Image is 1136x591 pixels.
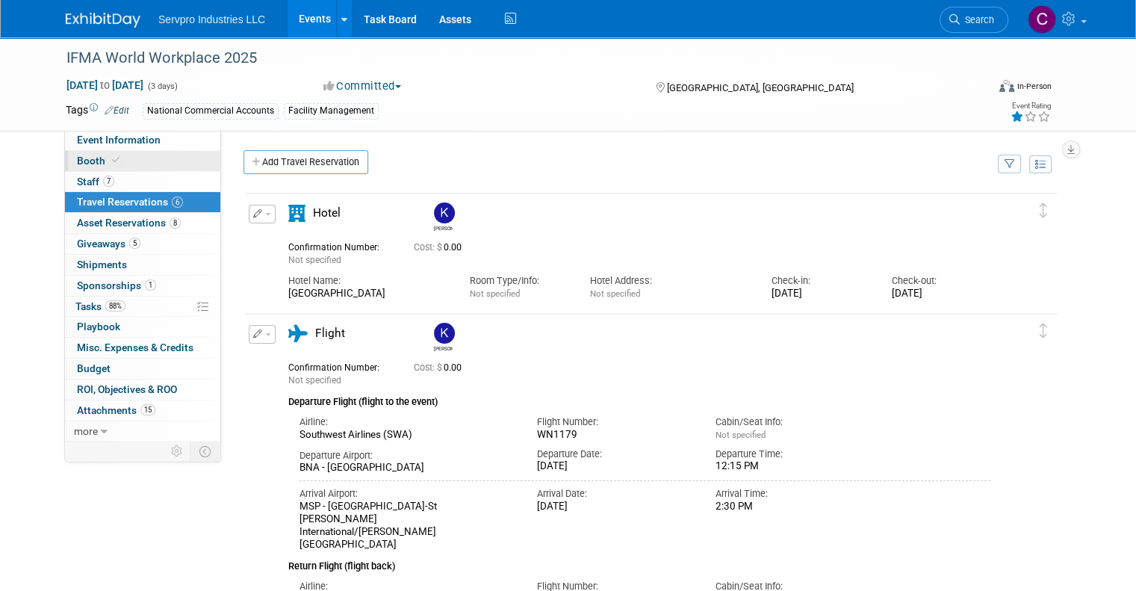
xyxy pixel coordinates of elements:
[61,45,968,72] div: IFMA World Workplace 2025
[65,192,220,212] a: Travel Reservations6
[716,430,766,440] span: Not specified
[288,387,990,409] div: Departure Flight (flight to the event)
[143,103,279,119] div: National Commercial Accounts
[716,415,872,429] div: Cabin/Seat Info:
[284,103,379,119] div: Facility Management
[77,155,122,167] span: Booth
[65,234,220,254] a: Giveaways5
[98,79,112,91] span: to
[77,279,156,291] span: Sponsorships
[77,259,127,270] span: Shipments
[190,442,221,461] td: Toggle Event Tabs
[414,242,444,253] span: Cost: $
[77,217,181,229] span: Asset Reservations
[65,297,220,317] a: Tasks88%
[299,429,515,442] div: Southwest Airlines (SWA)
[77,404,155,416] span: Attachments
[772,274,870,288] div: Check-in:
[288,375,341,386] span: Not specified
[288,274,447,288] div: Hotel Name:
[77,196,183,208] span: Travel Reservations
[716,487,872,501] div: Arrival Time:
[892,288,990,300] div: [DATE]
[75,300,125,312] span: Tasks
[716,460,872,473] div: 12:15 PM
[105,300,125,312] span: 88%
[1028,5,1056,34] img: Chris Chassagneux
[65,151,220,171] a: Booth
[288,205,305,222] i: Hotel
[434,344,453,352] div: Kevin Wofford
[77,238,140,250] span: Giveaways
[140,404,155,415] span: 15
[537,460,693,473] div: [DATE]
[146,81,178,91] span: (3 days)
[1040,324,1047,338] i: Click and drag to move item
[434,202,455,223] img: Kevin Wofford
[1005,160,1015,170] i: Filter by Traveler
[299,462,515,474] div: BNA - [GEOGRAPHIC_DATA]
[77,134,161,146] span: Event Information
[243,150,368,174] a: Add Travel Reservation
[434,223,453,232] div: Kevin Wofford
[158,13,265,25] span: Servpro Industries LLC
[65,359,220,379] a: Budget
[288,325,308,342] i: Flight
[590,288,640,299] span: Not specified
[537,448,693,461] div: Departure Date:
[170,217,181,229] span: 8
[77,176,114,188] span: Staff
[299,501,515,551] div: MSP - [GEOGRAPHIC_DATA]-St [PERSON_NAME] International/[PERSON_NAME][GEOGRAPHIC_DATA]
[288,255,341,265] span: Not specified
[299,415,515,429] div: Airline:
[414,242,468,253] span: 0.00
[288,358,391,374] div: Confirmation Number:
[772,288,870,300] div: [DATE]
[537,501,693,513] div: [DATE]
[590,274,748,288] div: Hotel Address:
[667,82,854,93] span: [GEOGRAPHIC_DATA], [GEOGRAPHIC_DATA]
[77,362,111,374] span: Budget
[288,551,990,574] div: Return Flight (flight back)
[906,78,1052,100] div: Event Format
[469,274,568,288] div: Room Type/Info:
[103,176,114,187] span: 7
[537,429,693,442] div: WN1179
[105,105,129,116] a: Edit
[77,341,193,353] span: Misc. Expenses & Credits
[430,202,456,232] div: Kevin Wofford
[66,13,140,28] img: ExhibitDay
[65,338,220,358] a: Misc. Expenses & Credits
[77,383,177,395] span: ROI, Objectives & ROO
[299,449,515,462] div: Departure Airport:
[129,238,140,249] span: 5
[434,323,455,344] img: Kevin Wofford
[66,78,144,92] span: [DATE] [DATE]
[414,362,468,373] span: 0.00
[414,362,444,373] span: Cost: $
[469,288,519,299] span: Not specified
[65,317,220,337] a: Playbook
[299,487,515,501] div: Arrival Airport:
[65,172,220,192] a: Staff7
[537,487,693,501] div: Arrival Date:
[999,80,1014,92] img: Format-Inperson.png
[288,288,447,300] div: [GEOGRAPHIC_DATA]
[940,7,1008,33] a: Search
[430,323,456,352] div: Kevin Wofford
[66,102,129,120] td: Tags
[315,327,345,340] span: Flight
[164,442,190,461] td: Personalize Event Tab Strip
[288,238,391,253] div: Confirmation Number:
[65,130,220,150] a: Event Information
[892,274,990,288] div: Check-out:
[313,206,341,220] span: Hotel
[145,279,156,291] span: 1
[318,78,407,94] button: Committed
[65,213,220,233] a: Asset Reservations8
[716,448,872,461] div: Departure Time:
[112,156,120,164] i: Booth reservation complete
[74,425,98,437] span: more
[65,380,220,400] a: ROI, Objectives & ROO
[65,276,220,296] a: Sponsorships1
